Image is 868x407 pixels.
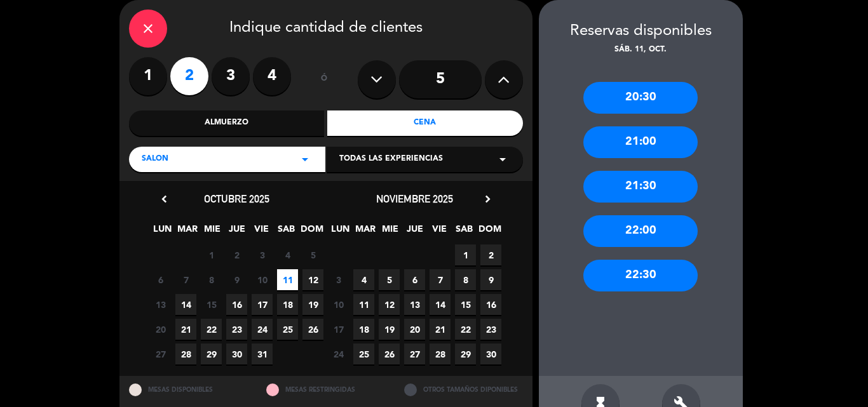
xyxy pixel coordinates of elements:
[328,344,349,364] span: 24
[328,269,349,290] span: 3
[302,244,323,265] span: 5
[583,260,698,291] div: 22:30
[353,294,374,315] span: 11
[339,153,443,166] span: Todas las experiencias
[201,319,222,340] span: 22
[140,21,156,36] i: close
[201,294,222,315] span: 15
[455,344,476,364] span: 29
[277,319,298,340] span: 25
[355,222,376,243] span: MAR
[226,319,247,340] span: 23
[152,222,173,243] span: LUN
[404,319,425,340] span: 20
[328,294,349,315] span: 10
[252,344,273,364] span: 31
[379,319,400,340] span: 19
[276,222,297,243] span: SAB
[302,319,323,340] span: 26
[277,244,298,265] span: 4
[201,269,222,290] span: 8
[201,344,222,364] span: 29
[430,294,451,315] span: 14
[395,376,532,403] div: OTROS TAMAÑOS DIPONIBLES
[379,294,400,315] span: 12
[583,126,698,158] div: 21:00
[177,222,198,243] span: MAR
[454,222,475,243] span: SAB
[252,269,273,290] span: 10
[226,294,247,315] span: 16
[379,344,400,364] span: 26
[252,244,273,265] span: 3
[480,244,501,265] span: 2
[253,57,291,95] label: 4
[480,344,501,364] span: 30
[328,319,349,340] span: 17
[212,57,250,95] label: 3
[175,294,196,315] span: 14
[119,376,257,403] div: MESAS DISPONIBLES
[302,294,323,315] span: 19
[201,222,222,243] span: MIE
[327,110,523,136] div: Cena
[353,319,374,340] span: 18
[175,344,196,364] span: 28
[480,319,501,340] span: 23
[376,192,453,205] span: noviembre 2025
[142,153,168,166] span: SALON
[129,57,167,95] label: 1
[481,192,494,206] i: chevron_right
[583,82,698,114] div: 20:30
[404,294,425,315] span: 13
[480,269,501,290] span: 9
[429,222,450,243] span: VIE
[430,344,451,364] span: 28
[150,319,171,340] span: 20
[379,222,400,243] span: MIE
[455,294,476,315] span: 15
[330,222,351,243] span: LUN
[404,269,425,290] span: 6
[129,10,523,48] div: Indique cantidad de clientes
[539,19,743,44] div: Reservas disponibles
[204,192,269,205] span: octubre 2025
[455,319,476,340] span: 22
[404,344,425,364] span: 27
[304,57,345,102] div: ó
[226,269,247,290] span: 9
[158,192,171,206] i: chevron_left
[257,376,395,403] div: MESAS RESTRINGIDAS
[226,344,247,364] span: 30
[252,319,273,340] span: 24
[478,222,499,243] span: DOM
[150,344,171,364] span: 27
[539,44,743,57] div: sáb. 11, oct.
[175,269,196,290] span: 7
[170,57,208,95] label: 2
[277,294,298,315] span: 18
[226,244,247,265] span: 2
[583,215,698,247] div: 22:00
[495,152,510,167] i: arrow_drop_down
[353,344,374,364] span: 25
[277,269,298,290] span: 11
[455,244,476,265] span: 1
[455,269,476,290] span: 8
[430,319,451,340] span: 21
[150,269,171,290] span: 6
[297,152,313,167] i: arrow_drop_down
[129,110,325,136] div: Almuerzo
[201,244,222,265] span: 1
[175,319,196,340] span: 21
[430,269,451,290] span: 7
[583,171,698,203] div: 21:30
[251,222,272,243] span: VIE
[301,222,322,243] span: DOM
[379,269,400,290] span: 5
[302,269,323,290] span: 12
[226,222,247,243] span: JUE
[252,294,273,315] span: 17
[353,269,374,290] span: 4
[480,294,501,315] span: 16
